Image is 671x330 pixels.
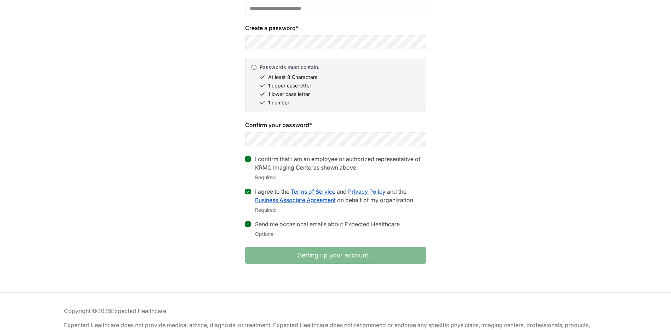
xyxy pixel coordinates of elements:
span: Passwords must contain: [260,64,319,71]
span: 1 number [268,99,289,106]
span: 1 lower case letter [268,91,310,98]
label: Create a password* [245,24,426,32]
span: At least 8 Characters [268,74,317,81]
a: Privacy Policy [348,188,386,195]
a: Business Associate Agreement [255,197,336,204]
div: Required [255,206,426,214]
div: Required [255,173,426,182]
p: Copyright © 2025 Expected Healthcare [64,307,607,315]
label: Send me occasional emails about Expected Healthcare [255,221,400,228]
a: Terms of Service [291,188,335,195]
label: Confirm your password* [245,121,426,129]
label: I agree to the and and the on behalf of my organization [255,188,413,204]
label: I confirm that I am an employee or authorized representative of KRMC Imaging Center as shown above. [255,155,421,171]
span: 1 upper case letter [268,82,311,89]
div: Optional [255,230,400,238]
